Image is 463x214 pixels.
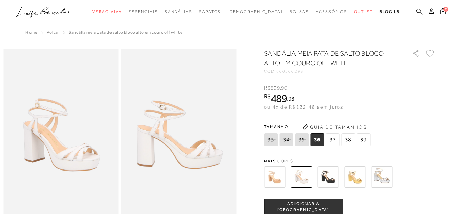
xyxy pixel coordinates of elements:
[290,9,309,14] span: Bolsas
[264,93,271,99] i: R$
[310,133,324,146] span: 36
[165,9,192,14] span: Sandálias
[316,5,347,18] a: noSubCategoriesText
[264,201,343,213] span: ADICIONAR À [GEOGRAPHIC_DATA]
[300,122,369,133] button: Guia de Tamanhos
[279,133,293,146] span: 34
[228,9,283,14] span: [DEMOGRAPHIC_DATA]
[199,9,221,14] span: Sapatos
[270,85,280,91] span: 699
[264,159,436,163] span: Mais cores
[129,5,158,18] a: noSubCategoriesText
[341,133,355,146] span: 38
[317,166,339,188] img: SANDÁLIA MEIA PATA DE SALTO BLOCO ALTO EM COURO PRETO
[264,122,372,132] span: Tamanho
[281,85,287,91] span: 90
[264,133,278,146] span: 33
[354,5,373,18] a: noSubCategoriesText
[129,9,158,14] span: Essenciais
[288,95,295,102] span: 93
[264,49,393,68] h1: SANDÁLIA MEIA PATA DE SALTO BLOCO ALTO EM COURO OFF WHITE
[371,166,392,188] img: SANDÁLIA MEIA PATA SALTO ALTO METALIZADA PRATA
[326,133,339,146] span: 37
[264,85,270,91] i: R$
[380,9,400,14] span: BLOG LB
[443,7,448,12] span: 0
[165,5,192,18] a: noSubCategoriesText
[264,69,401,73] div: CÓD:
[228,5,283,18] a: noSubCategoriesText
[69,30,182,35] span: SANDÁLIA MEIA PATA DE SALTO BLOCO ALTO EM COURO OFF WHITE
[92,5,122,18] a: noSubCategoriesText
[276,69,304,74] span: 600500293
[280,85,288,91] i: ,
[25,30,37,35] a: Home
[92,9,122,14] span: Verão Viva
[290,5,309,18] a: noSubCategoriesText
[380,5,400,18] a: BLOG LB
[264,104,343,110] span: ou 4x de R$122,48 sem juros
[316,9,347,14] span: Acessórios
[264,166,285,188] img: SANDÁLIA MEIA PATA DE SALTO BLOCO ALTO EM COURO BEGE BLUSH
[47,30,59,35] a: Voltar
[344,166,366,188] img: SANDÁLIA MEIA PATA DE SALTO BLOCO ALTO EM METALIZADO DOURADO
[438,8,448,17] button: 0
[287,96,295,102] i: ,
[354,9,373,14] span: Outlet
[357,133,370,146] span: 39
[199,5,221,18] a: noSubCategoriesText
[291,166,312,188] img: SANDÁLIA MEIA PATA DE SALTO BLOCO ALTO EM COURO OFF WHITE
[271,92,287,104] span: 489
[295,133,309,146] span: 35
